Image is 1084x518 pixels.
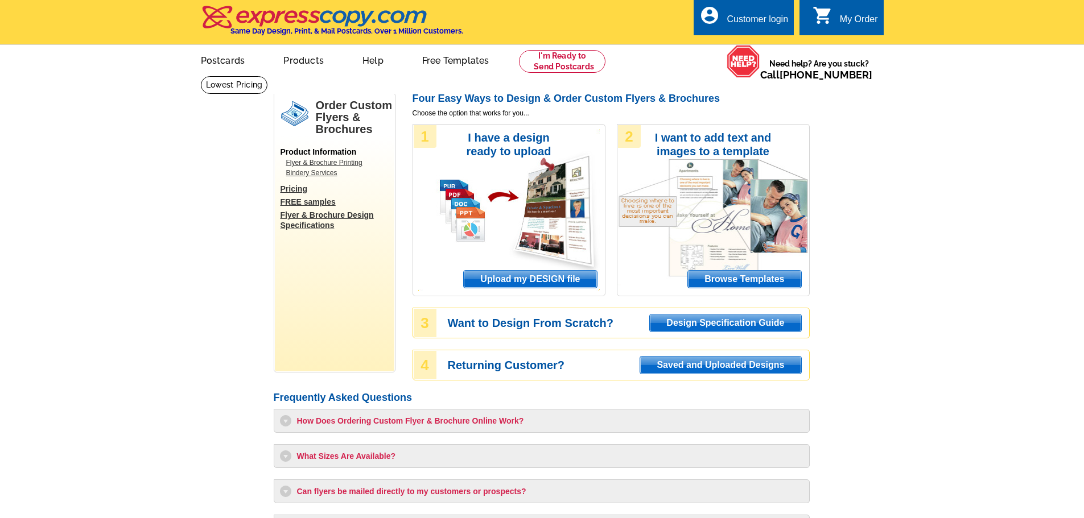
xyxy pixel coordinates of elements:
a: Products [265,46,342,73]
a: Bindery Services [286,168,389,178]
img: flyers.png [281,100,309,128]
h3: Returning Customer? [448,360,809,370]
a: Upload my DESIGN file [463,270,597,288]
a: Browse Templates [687,270,801,288]
h3: What Sizes Are Available? [280,450,803,462]
a: Design Specification Guide [649,314,801,332]
a: Same Day Design, Print, & Mail Postcards. Over 1 Million Customers. [201,14,463,35]
div: 2 [618,125,641,148]
a: Saved and Uploaded Designs [640,356,801,374]
a: [PHONE_NUMBER] [780,69,872,81]
a: Pricing [281,184,394,194]
img: help [727,45,760,78]
div: 1 [414,125,436,148]
a: Flyer & Brochure Design Specifications [281,210,394,230]
h3: Can flyers be mailed directly to my customers or prospects? [280,486,803,497]
h2: Frequently Asked Questions [274,392,810,404]
h3: I want to add text and images to a template [655,131,772,158]
span: Call [760,69,872,81]
h3: Want to Design From Scratch? [448,318,809,328]
h3: How Does Ordering Custom Flyer & Brochure Online Work? [280,415,803,426]
span: Product Information [281,147,357,156]
div: Customer login [727,14,788,30]
span: Choose the option that works for you... [413,108,810,118]
a: Postcards [183,46,263,73]
h1: Order Custom Flyers & Brochures [316,100,394,135]
i: shopping_cart [813,5,833,26]
span: Browse Templates [688,271,801,288]
a: shopping_cart My Order [813,13,878,27]
div: 4 [414,351,436,379]
a: account_circle Customer login [699,13,788,27]
span: Saved and Uploaded Designs [640,357,801,374]
div: 3 [414,309,436,337]
h3: I have a design ready to upload [451,131,567,158]
a: Flyer & Brochure Printing [286,158,389,168]
span: Need help? Are you stuck? [760,58,878,81]
a: FREE samples [281,197,394,207]
a: Free Templates [404,46,508,73]
i: account_circle [699,5,720,26]
span: Upload my DESIGN file [464,271,596,288]
a: Help [344,46,402,73]
div: My Order [840,14,878,30]
span: Design Specification Guide [650,314,801,331]
h4: Same Day Design, Print, & Mail Postcards. Over 1 Million Customers. [230,27,463,35]
h2: Four Easy Ways to Design & Order Custom Flyers & Brochures [413,93,810,105]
